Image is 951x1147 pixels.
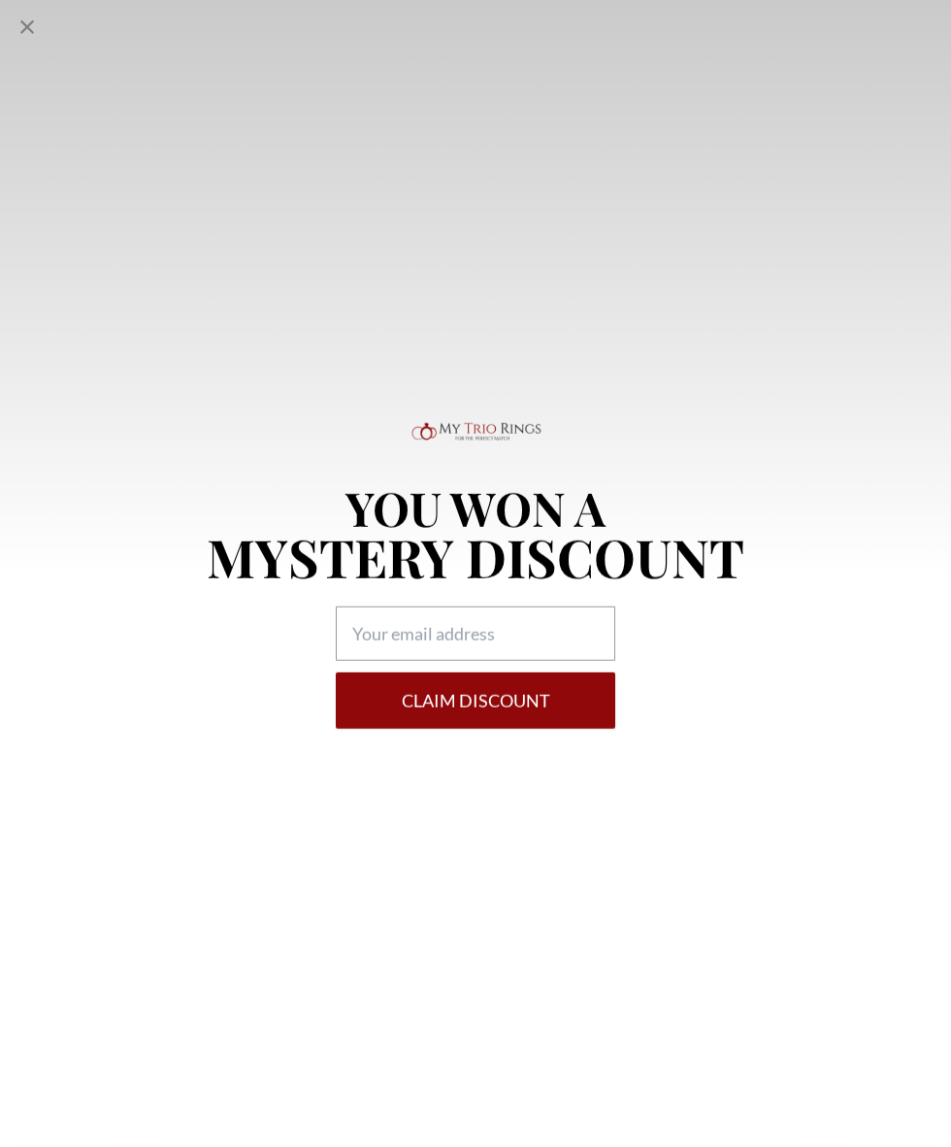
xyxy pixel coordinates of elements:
div: Close popup [16,16,39,39]
input: Your email address [336,606,615,661]
img: Logo [408,418,543,461]
p: MYSTERY DISCOUNT [207,531,744,583]
p: YOU WON A [207,484,744,531]
button: Claim DISCOUNT [336,672,615,729]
